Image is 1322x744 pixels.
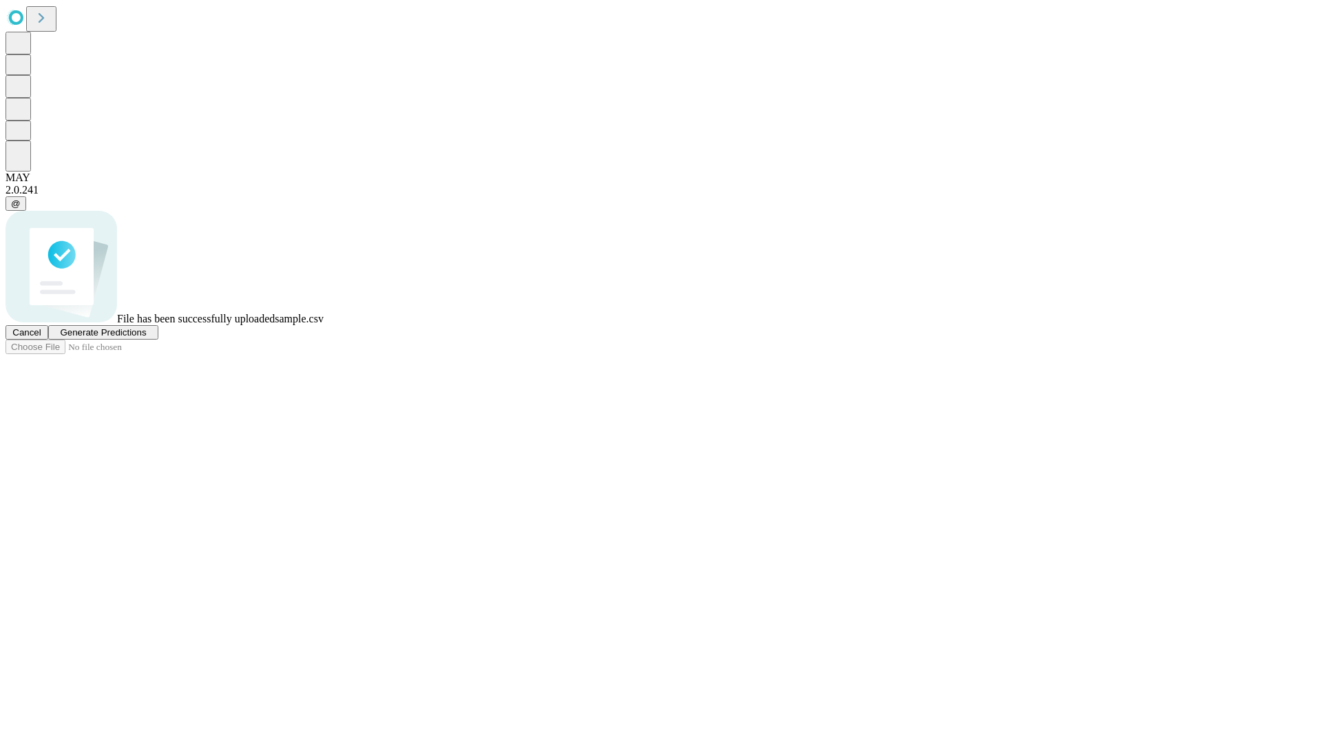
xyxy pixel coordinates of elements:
span: File has been successfully uploaded [117,313,275,324]
span: @ [11,198,21,209]
span: Cancel [12,327,41,338]
button: Generate Predictions [48,325,158,340]
button: @ [6,196,26,211]
div: 2.0.241 [6,184,1316,196]
span: sample.csv [275,313,324,324]
button: Cancel [6,325,48,340]
div: MAY [6,172,1316,184]
span: Generate Predictions [60,327,146,338]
